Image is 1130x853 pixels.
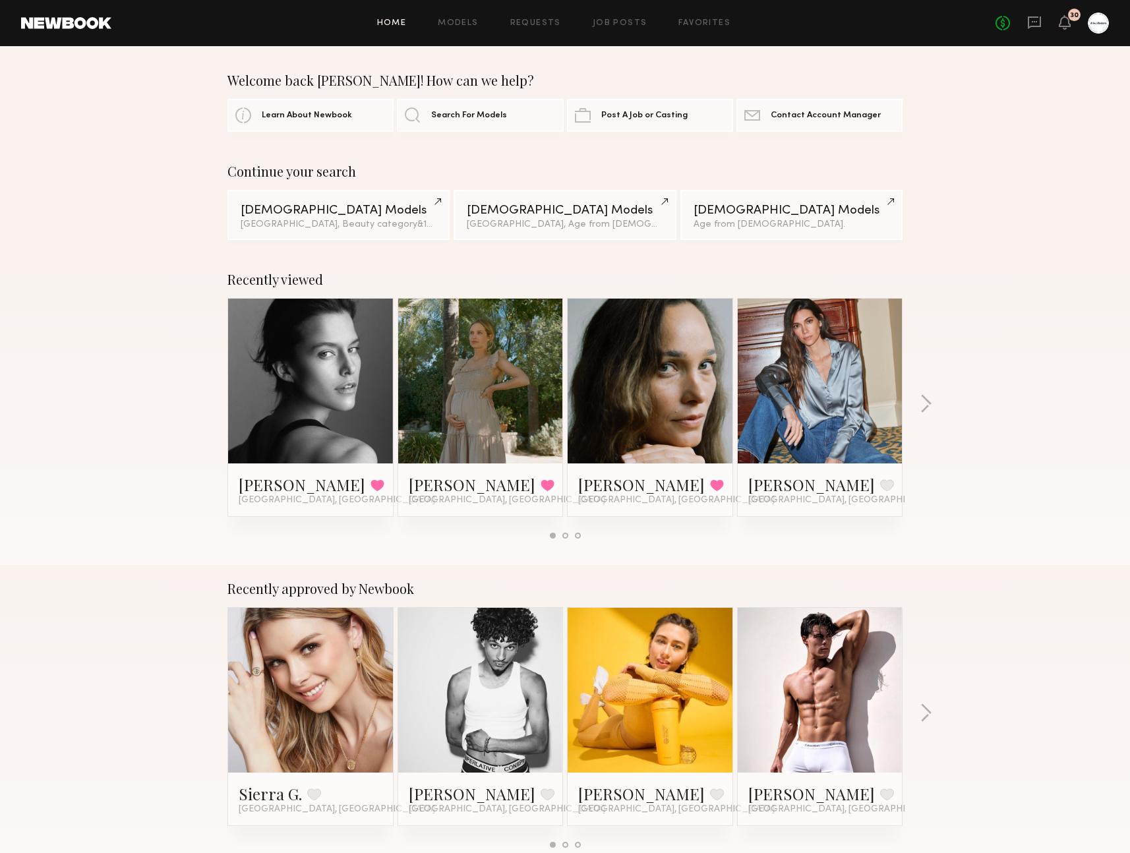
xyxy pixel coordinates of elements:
span: [GEOGRAPHIC_DATA], [GEOGRAPHIC_DATA] [578,495,775,506]
a: [PERSON_NAME] [239,474,365,495]
span: [GEOGRAPHIC_DATA], [GEOGRAPHIC_DATA] [748,495,945,506]
div: [DEMOGRAPHIC_DATA] Models [241,204,436,217]
div: Welcome back [PERSON_NAME]! How can we help? [227,73,903,88]
a: [PERSON_NAME] [748,783,875,804]
a: [PERSON_NAME] [578,783,705,804]
span: Contact Account Manager [771,111,881,120]
span: Post A Job or Casting [601,111,688,120]
div: [GEOGRAPHIC_DATA], Age from [DEMOGRAPHIC_DATA]. [467,220,663,229]
div: Continue your search [227,163,903,179]
a: Models [438,19,478,28]
div: Age from [DEMOGRAPHIC_DATA]. [694,220,889,229]
a: [DEMOGRAPHIC_DATA] ModelsAge from [DEMOGRAPHIC_DATA]. [680,190,903,240]
a: Home [377,19,407,28]
a: [DEMOGRAPHIC_DATA] Models[GEOGRAPHIC_DATA], Beauty category&1other filter [227,190,450,240]
a: Favorites [678,19,730,28]
span: [GEOGRAPHIC_DATA], [GEOGRAPHIC_DATA] [748,804,945,815]
a: [PERSON_NAME] [409,783,535,804]
a: Sierra G. [239,783,302,804]
span: Search For Models [431,111,507,120]
a: [DEMOGRAPHIC_DATA] Models[GEOGRAPHIC_DATA], Age from [DEMOGRAPHIC_DATA]. [454,190,676,240]
span: [GEOGRAPHIC_DATA], [GEOGRAPHIC_DATA] [409,495,605,506]
span: & 1 other filter [417,220,474,229]
div: Recently approved by Newbook [227,581,903,597]
div: 30 [1070,12,1079,19]
span: [GEOGRAPHIC_DATA], [GEOGRAPHIC_DATA] [409,804,605,815]
a: Search For Models [397,99,563,132]
a: [PERSON_NAME] [578,474,705,495]
div: [DEMOGRAPHIC_DATA] Models [467,204,663,217]
a: Post A Job or Casting [567,99,733,132]
span: [GEOGRAPHIC_DATA], [GEOGRAPHIC_DATA] [578,804,775,815]
div: [GEOGRAPHIC_DATA], Beauty category [241,220,436,229]
div: [DEMOGRAPHIC_DATA] Models [694,204,889,217]
div: Recently viewed [227,272,903,287]
a: Learn About Newbook [227,99,394,132]
span: [GEOGRAPHIC_DATA], [GEOGRAPHIC_DATA] [239,804,435,815]
span: Learn About Newbook [262,111,352,120]
a: [PERSON_NAME] [748,474,875,495]
span: [GEOGRAPHIC_DATA], [GEOGRAPHIC_DATA] [239,495,435,506]
a: Contact Account Manager [736,99,903,132]
a: Job Posts [593,19,647,28]
a: Requests [510,19,561,28]
a: [PERSON_NAME] [409,474,535,495]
